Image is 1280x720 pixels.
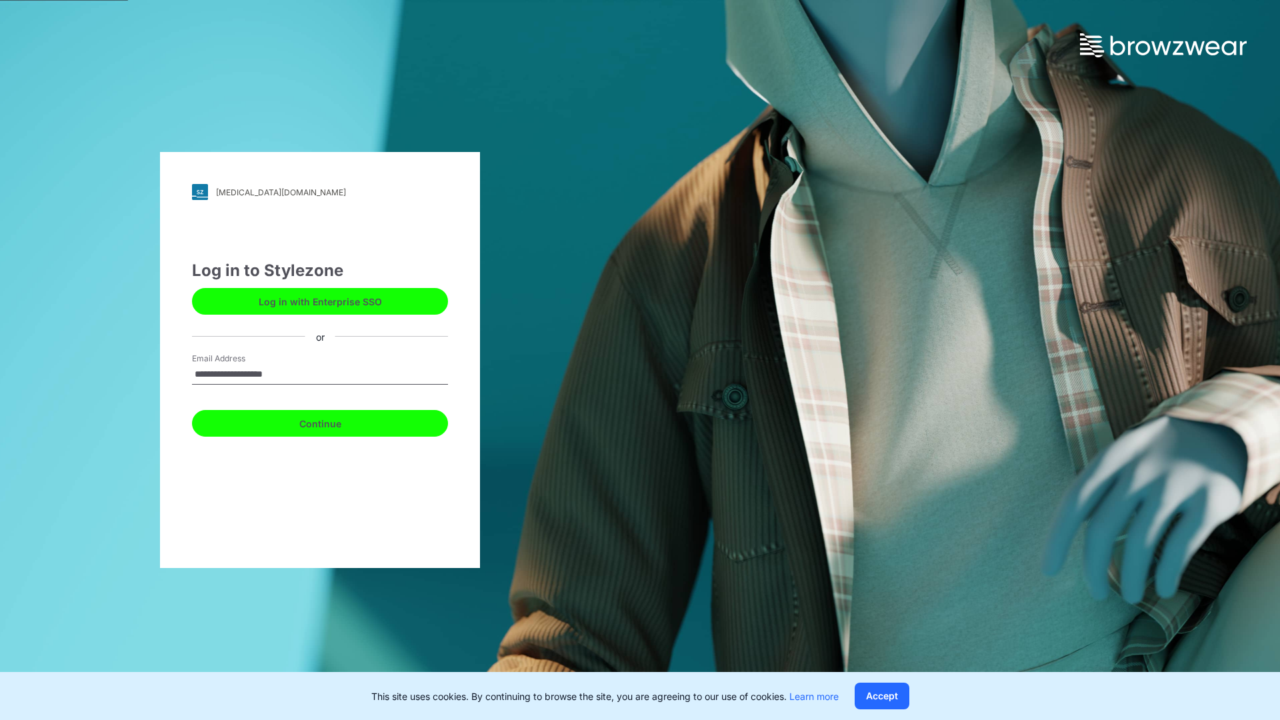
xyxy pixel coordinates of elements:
div: or [305,329,335,343]
div: Log in to Stylezone [192,259,448,283]
p: This site uses cookies. By continuing to browse the site, you are agreeing to our use of cookies. [371,689,839,703]
img: browzwear-logo.73288ffb.svg [1080,33,1247,57]
div: [MEDICAL_DATA][DOMAIN_NAME] [216,187,346,197]
a: [MEDICAL_DATA][DOMAIN_NAME] [192,184,448,200]
img: svg+xml;base64,PHN2ZyB3aWR0aD0iMjgiIGhlaWdodD0iMjgiIHZpZXdCb3g9IjAgMCAyOCAyOCIgZmlsbD0ibm9uZSIgeG... [192,184,208,200]
button: Accept [855,683,909,709]
button: Log in with Enterprise SSO [192,288,448,315]
a: Learn more [789,691,839,702]
label: Email Address [192,353,285,365]
button: Continue [192,410,448,437]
